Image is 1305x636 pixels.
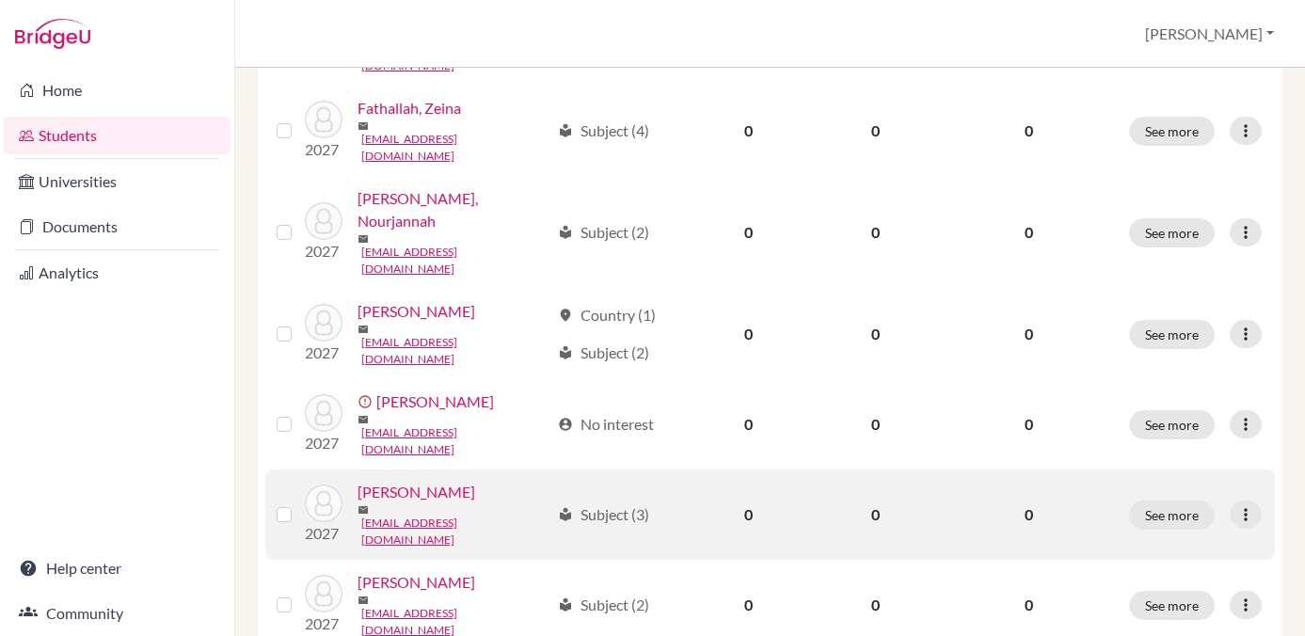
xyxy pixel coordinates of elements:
div: Country (1) [558,304,656,326]
span: local_library [558,345,573,360]
a: [EMAIL_ADDRESS][DOMAIN_NAME] [361,424,549,458]
a: Fathallah, Zeina [358,97,461,119]
a: [EMAIL_ADDRESS][DOMAIN_NAME] [361,244,549,278]
div: Subject (2) [558,594,649,616]
p: 2027 [305,138,342,161]
button: See more [1129,117,1215,146]
img: Bridge-U [15,19,90,49]
a: Students [4,117,231,154]
a: [EMAIL_ADDRESS][DOMAIN_NAME] [361,131,549,165]
button: See more [1129,410,1215,439]
a: [PERSON_NAME] [358,481,475,503]
a: Help center [4,549,231,587]
p: 2027 [305,342,342,364]
p: 2027 [305,522,342,545]
img: Fathallah, Zeina [305,101,342,138]
span: location_on [558,308,573,323]
a: [PERSON_NAME] [376,390,494,413]
span: mail [358,595,369,606]
td: 0 [687,289,810,379]
button: [PERSON_NAME] [1137,16,1282,52]
span: mail [358,233,369,245]
span: mail [358,504,369,516]
img: Hassan, Nourjannah [305,202,342,240]
div: Subject (4) [558,119,649,142]
div: Subject (3) [558,503,649,526]
p: 0 [951,594,1106,616]
td: 0 [687,176,810,289]
span: local_library [558,597,573,612]
img: Holley, Jessica [305,394,342,432]
span: mail [358,324,369,335]
p: 0 [951,119,1106,142]
p: 2027 [305,240,342,262]
td: 0 [810,176,940,289]
td: 0 [810,86,940,176]
div: Subject (2) [558,342,649,364]
p: 0 [951,413,1106,436]
div: No interest [558,413,654,436]
td: 0 [687,379,810,469]
p: 2027 [305,612,342,635]
td: 0 [810,289,940,379]
a: Home [4,72,231,109]
a: Community [4,595,231,632]
div: Subject (2) [558,221,649,244]
span: account_circle [558,417,573,432]
td: 0 [687,469,810,560]
img: Hassan, Omar [305,304,342,342]
button: See more [1129,218,1215,247]
a: Documents [4,208,231,246]
p: 0 [951,503,1106,526]
a: [EMAIL_ADDRESS][DOMAIN_NAME] [361,515,549,549]
button: See more [1129,320,1215,349]
td: 0 [810,379,940,469]
span: local_library [558,507,573,522]
a: [EMAIL_ADDRESS][DOMAIN_NAME] [361,334,549,368]
span: mail [358,120,369,132]
p: 2027 [305,432,342,454]
td: 0 [810,469,940,560]
a: [PERSON_NAME] [358,300,475,323]
a: Analytics [4,254,231,292]
button: See more [1129,501,1215,530]
a: [PERSON_NAME] [358,571,475,594]
span: local_library [558,123,573,138]
span: local_library [558,225,573,240]
a: Universities [4,163,231,200]
p: 0 [951,323,1106,345]
td: 0 [687,86,810,176]
img: Ibrahim, Yassin [305,485,342,522]
span: error_outline [358,394,376,409]
p: 0 [951,221,1106,244]
img: Karunakaran, Yassin [305,575,342,612]
button: See more [1129,591,1215,620]
a: [PERSON_NAME], Nourjannah [358,187,549,232]
span: mail [358,414,369,425]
